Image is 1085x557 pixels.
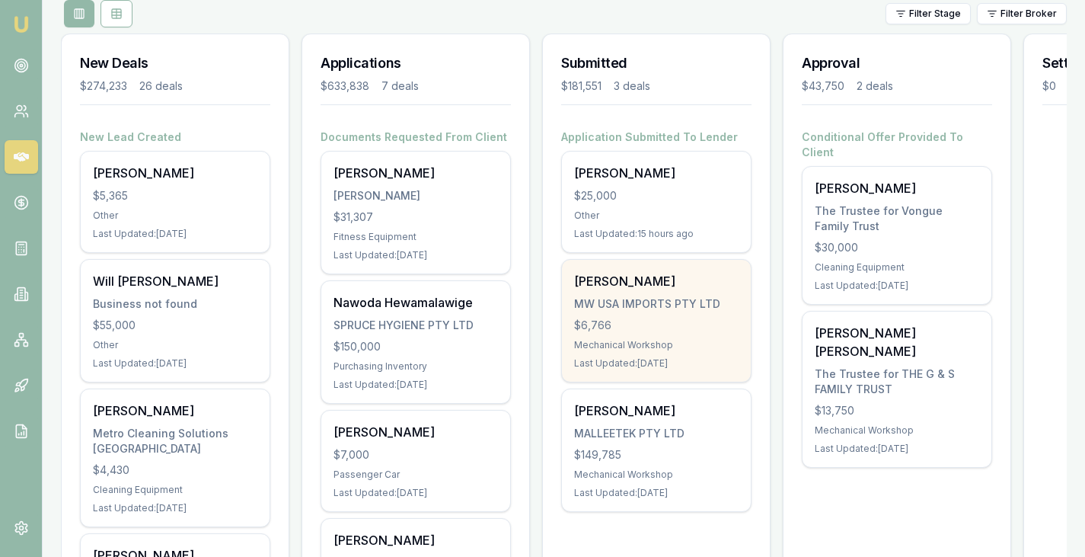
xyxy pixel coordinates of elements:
div: [PERSON_NAME] [93,402,257,420]
div: Metro Cleaning Solutions [GEOGRAPHIC_DATA] [93,426,257,456]
div: Last Updated: [DATE] [333,487,498,499]
div: $4,430 [93,463,257,478]
div: The Trustee for THE G & S FAMILY TRUST [815,367,979,397]
div: Will [PERSON_NAME] [93,272,257,290]
div: $55,000 [93,318,257,333]
div: Cleaning Equipment [93,484,257,496]
div: Last Updated: [DATE] [815,443,979,455]
div: $13,750 [815,403,979,418]
div: Mechanical Workshop [815,424,979,437]
div: Last Updated: [DATE] [333,249,498,261]
h4: Application Submitted To Lender [561,130,752,145]
div: Mechanical Workshop [574,469,739,481]
div: $6,766 [574,318,739,333]
div: Nawoda Hewamalawige [333,293,498,312]
div: Last Updated: [DATE] [574,357,739,370]
div: [PERSON_NAME] [PERSON_NAME] [815,324,979,360]
div: [PERSON_NAME] [574,164,739,182]
div: Last Updated: [DATE] [93,357,257,370]
div: Last Updated: [DATE] [574,487,739,499]
h3: Submitted [561,53,752,74]
div: Cleaning Equipment [815,261,979,274]
div: 7 deals [381,78,419,94]
div: Purchasing Inventory [333,360,498,373]
h4: New Lead Created [80,130,270,145]
div: $150,000 [333,339,498,354]
div: $5,365 [93,188,257,203]
button: Filter Broker [977,3,1067,24]
div: $149,785 [574,447,739,463]
div: Mechanical Workshop [574,339,739,351]
div: [PERSON_NAME] [333,531,498,549]
div: $633,838 [321,78,369,94]
h4: Documents Requested From Client [321,130,511,145]
div: $7,000 [333,447,498,463]
div: $30,000 [815,240,979,255]
div: $274,233 [80,78,127,94]
div: Other [574,210,739,222]
div: $31,307 [333,210,498,225]
div: $25,000 [574,188,739,203]
div: Last Updated: [DATE] [93,502,257,514]
div: 26 deals [139,78,183,94]
div: [PERSON_NAME] [574,402,739,420]
div: $0 [1042,78,1056,94]
div: Last Updated: [DATE] [93,228,257,240]
div: Last Updated: [DATE] [333,379,498,391]
div: MW USA IMPORTS PTY LTD [574,296,739,312]
span: Filter Broker [1000,8,1057,20]
div: [PERSON_NAME] [333,188,498,203]
div: $43,750 [802,78,844,94]
div: Last Updated: [DATE] [815,280,979,292]
div: Business not found [93,296,257,312]
div: [PERSON_NAME] [333,164,498,182]
div: The Trustee for Vongue Family Trust [815,203,979,234]
h3: Applications [321,53,511,74]
div: 2 deals [857,78,893,94]
div: 3 deals [614,78,650,94]
div: [PERSON_NAME] [93,164,257,182]
div: Other [93,339,257,351]
span: Filter Stage [909,8,961,20]
div: Fitness Equipment [333,231,498,243]
div: Passenger Car [333,469,498,481]
div: $181,551 [561,78,602,94]
div: Other [93,210,257,222]
div: Last Updated: 15 hours ago [574,228,739,240]
img: emu-icon-u.png [12,15,30,34]
div: SPRUCE HYGIENE PTY LTD [333,318,498,333]
h3: Approval [802,53,992,74]
button: Filter Stage [886,3,971,24]
div: [PERSON_NAME] [574,272,739,290]
h3: New Deals [80,53,270,74]
div: MALLEETEK PTY LTD [574,426,739,441]
div: [PERSON_NAME] [815,179,979,197]
div: [PERSON_NAME] [333,423,498,441]
h4: Conditional Offer Provided To Client [802,130,992,160]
